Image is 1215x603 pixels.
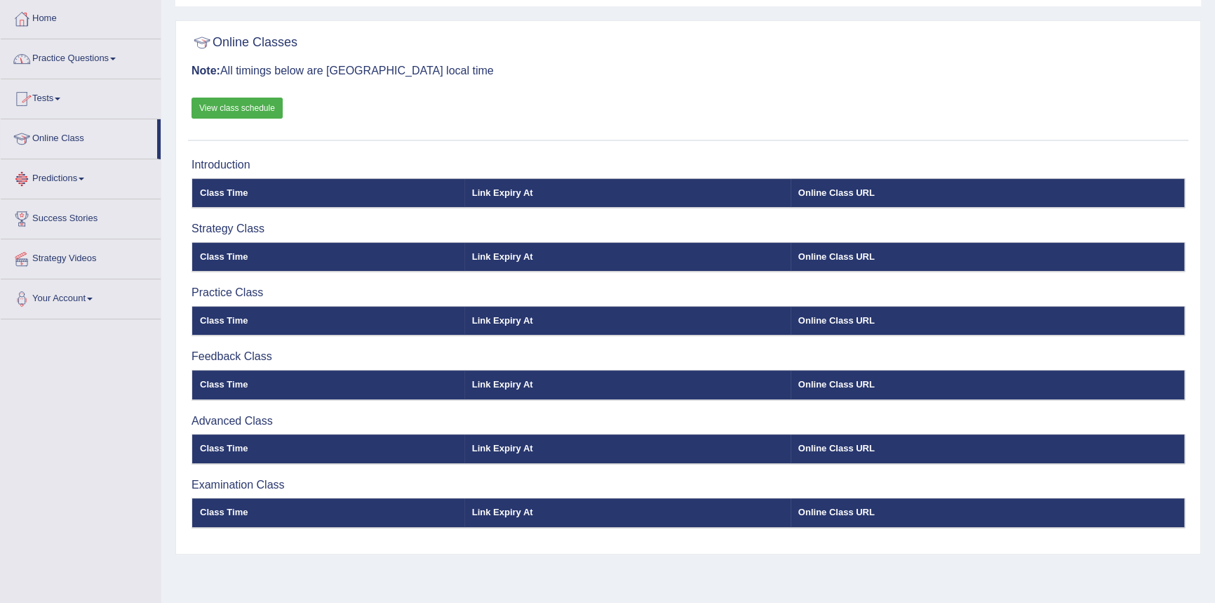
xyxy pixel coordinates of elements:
[1,79,161,114] a: Tests
[192,306,464,336] th: Class Time
[464,178,791,208] th: Link Expiry At
[192,159,1185,171] h3: Introduction
[192,65,220,77] b: Note:
[192,370,464,399] th: Class Time
[791,370,1185,399] th: Online Class URL
[192,98,283,119] a: View class schedule
[192,32,297,53] h2: Online Classes
[192,242,464,272] th: Class Time
[192,65,1185,77] h3: All timings below are [GEOGRAPHIC_DATA] local time
[464,242,791,272] th: Link Expiry At
[791,498,1185,528] th: Online Class URL
[192,350,1185,363] h3: Feedback Class
[192,178,464,208] th: Class Time
[791,306,1185,336] th: Online Class URL
[791,178,1185,208] th: Online Class URL
[464,306,791,336] th: Link Expiry At
[192,479,1185,491] h3: Examination Class
[464,498,791,528] th: Link Expiry At
[1,39,161,74] a: Practice Questions
[1,119,157,154] a: Online Class
[1,159,161,194] a: Predictions
[1,239,161,274] a: Strategy Videos
[1,199,161,234] a: Success Stories
[192,435,464,464] th: Class Time
[192,286,1185,299] h3: Practice Class
[791,435,1185,464] th: Online Class URL
[791,242,1185,272] th: Online Class URL
[192,415,1185,428] h3: Advanced Class
[1,279,161,314] a: Your Account
[464,370,791,399] th: Link Expiry At
[192,498,464,528] th: Class Time
[464,435,791,464] th: Link Expiry At
[192,223,1185,235] h3: Strategy Class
